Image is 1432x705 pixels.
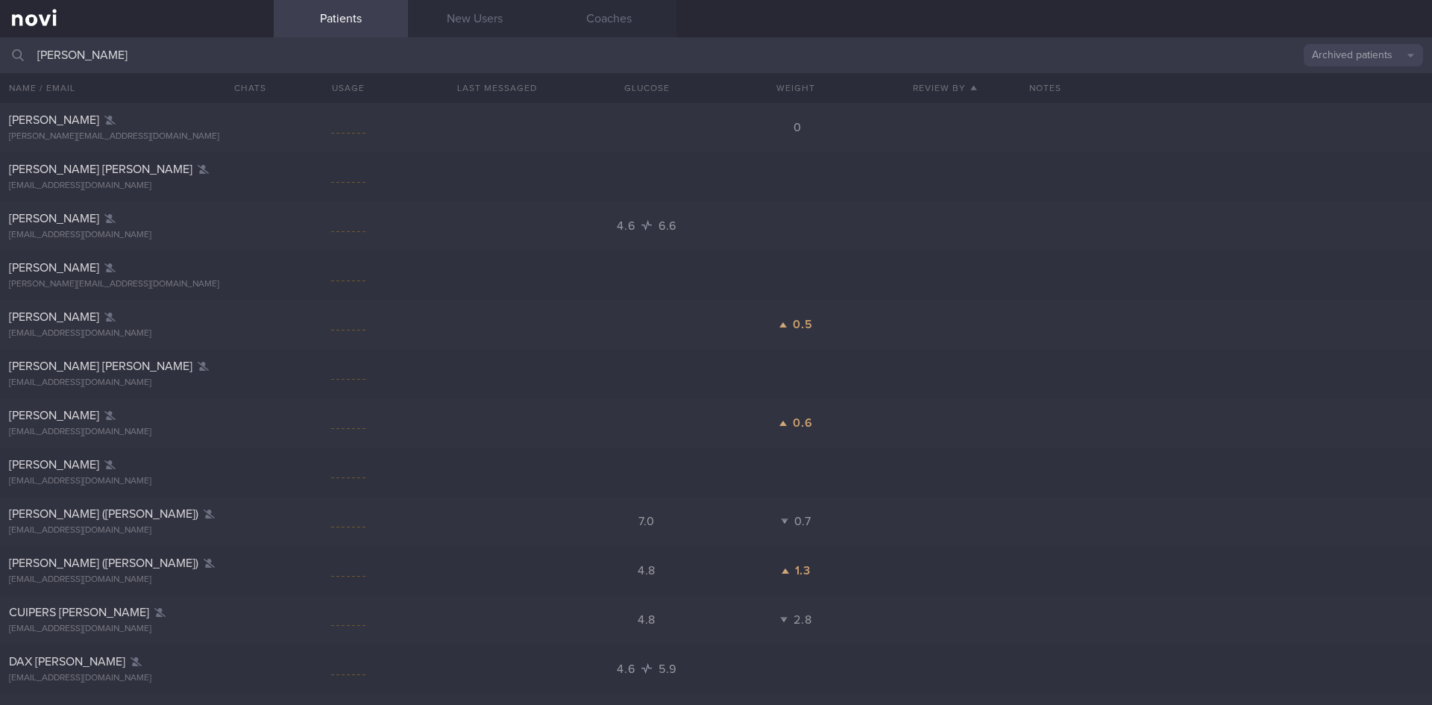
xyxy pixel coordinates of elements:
span: 6.6 [659,220,676,232]
div: Notes [1020,73,1432,103]
div: [EMAIL_ADDRESS][DOMAIN_NAME] [9,574,265,586]
div: [EMAIL_ADDRESS][DOMAIN_NAME] [9,427,265,438]
span: 4.6 [617,220,638,232]
div: [EMAIL_ADDRESS][DOMAIN_NAME] [9,673,265,684]
span: 1.3 [795,565,811,577]
div: [PERSON_NAME][EMAIL_ADDRESS][DOMAIN_NAME] [9,279,265,290]
span: [PERSON_NAME] [9,213,99,225]
span: 2.8 [794,614,811,626]
span: 0.7 [794,516,811,527]
div: Usage [274,73,423,103]
span: 7.0 [638,516,655,527]
div: [EMAIL_ADDRESS][DOMAIN_NAME] [9,624,265,635]
div: [EMAIL_ADDRESS][DOMAIN_NAME] [9,476,265,487]
span: 0 [794,122,802,134]
button: Archived patients [1304,44,1423,66]
div: [EMAIL_ADDRESS][DOMAIN_NAME] [9,525,265,536]
div: [EMAIL_ADDRESS][DOMAIN_NAME] [9,230,265,241]
button: Glucose [572,73,721,103]
span: 5.9 [659,663,676,675]
span: [PERSON_NAME] [9,262,99,274]
span: [PERSON_NAME] [9,311,99,323]
span: DAX [PERSON_NAME] [9,656,125,668]
span: 0.6 [793,417,812,429]
span: [PERSON_NAME] [9,114,99,126]
div: [EMAIL_ADDRESS][DOMAIN_NAME] [9,328,265,339]
span: CUIPERS [PERSON_NAME] [9,607,149,618]
span: [PERSON_NAME] [PERSON_NAME] [9,163,192,175]
span: 4.8 [638,614,656,626]
span: 0.5 [793,319,812,330]
button: Last Messaged [423,73,572,103]
div: [EMAIL_ADDRESS][DOMAIN_NAME] [9,377,265,389]
span: [PERSON_NAME] [9,410,99,422]
span: [PERSON_NAME] ([PERSON_NAME]) [9,557,198,569]
div: [PERSON_NAME][EMAIL_ADDRESS][DOMAIN_NAME] [9,131,265,142]
span: [PERSON_NAME] [PERSON_NAME] [9,360,192,372]
span: [PERSON_NAME] [9,459,99,471]
div: [EMAIL_ADDRESS][DOMAIN_NAME] [9,181,265,192]
span: [PERSON_NAME] ([PERSON_NAME]) [9,508,198,520]
button: Review By [870,73,1020,103]
button: Weight [721,73,870,103]
span: 4.8 [638,565,656,577]
button: Chats [214,73,274,103]
span: 4.6 [617,663,638,675]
